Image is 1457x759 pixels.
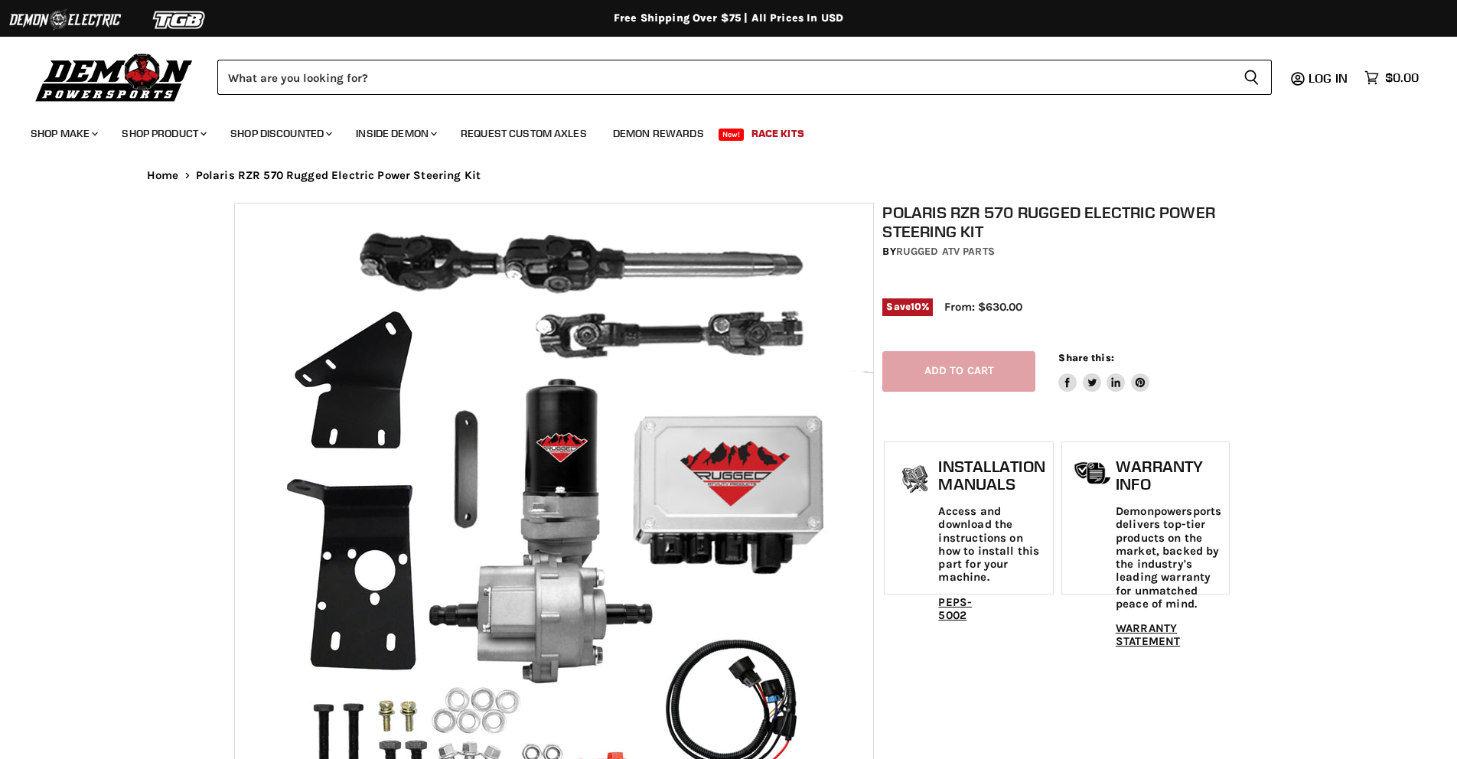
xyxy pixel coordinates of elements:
a: Shop Discounted [219,118,341,149]
div: by [882,243,1231,260]
ul: Main menu [19,112,1415,149]
a: Log in [1302,71,1357,85]
button: Search [1231,60,1272,95]
span: From: $630.00 [944,300,1022,314]
span: $0.00 [1385,70,1419,85]
h1: Installation Manuals [938,458,1045,494]
input: Search [217,60,1231,95]
h1: Polaris RZR 570 Rugged Electric Power Steering Kit [882,203,1231,241]
a: Shop Make [19,118,107,149]
a: Shop Product [110,118,216,149]
span: Log in [1309,70,1348,86]
a: WARRANTY STATEMENT [1116,621,1180,648]
a: Rugged ATV Parts [896,245,995,258]
a: Race Kits [740,118,816,149]
img: install_manual-icon.png [896,461,934,500]
img: TGB Logo 2 [122,5,237,34]
img: Demon Powersports [31,50,198,104]
span: Polaris RZR 570 Rugged Electric Power Steering Kit [196,169,481,182]
a: $0.00 [1357,67,1426,89]
img: warranty-icon.png [1074,461,1112,485]
span: 10 [911,301,921,312]
nav: Breadcrumbs [116,169,1341,182]
img: Demon Electric Logo 2 [8,5,122,34]
a: Home [147,169,179,182]
h1: Warranty Info [1116,458,1221,494]
a: PEPS-5002 [938,595,972,622]
aside: Share this: [1058,351,1149,392]
a: Request Custom Axles [449,118,598,149]
span: Share this: [1058,352,1113,363]
p: Access and download the instructions on how to install this part for your machine. [938,505,1045,585]
a: Demon Rewards [601,118,715,149]
span: Save % [882,298,933,315]
div: Free Shipping Over $75 | All Prices In USD [116,11,1341,25]
p: Demonpowersports delivers top-tier products on the market, backed by the industry's leading warra... [1116,505,1221,611]
form: Product [217,60,1272,95]
span: New! [719,129,745,141]
a: Inside Demon [344,118,446,149]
